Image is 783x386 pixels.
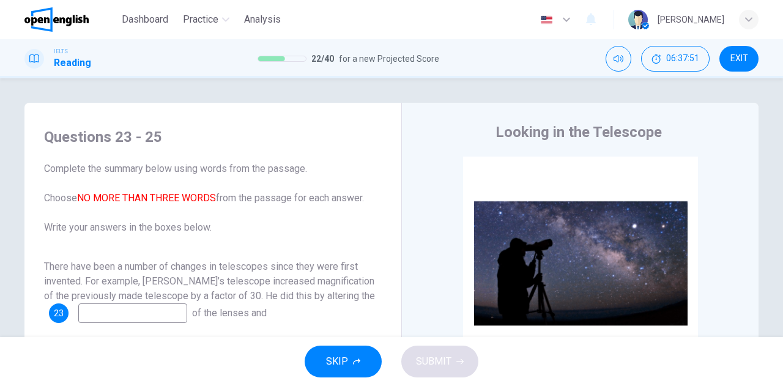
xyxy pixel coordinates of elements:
[305,346,382,377] button: SKIP
[54,47,68,56] span: IELTS
[606,46,631,72] div: Mute
[658,12,724,27] div: [PERSON_NAME]
[244,12,281,27] span: Analysis
[122,12,168,27] span: Dashboard
[117,9,173,31] button: Dashboard
[192,307,267,319] span: of the lenses and
[719,46,759,72] button: EXIT
[666,54,699,64] span: 06:37:51
[44,261,375,302] span: There have been a number of changes in telescopes since they were first invented. For example, [P...
[77,192,216,204] font: NO MORE THAN THREE WORDS
[183,12,218,27] span: Practice
[24,7,117,32] a: OpenEnglish logo
[339,51,439,66] span: for a new Projected Score
[239,9,286,31] button: Analysis
[178,9,234,31] button: Practice
[311,51,334,66] span: 22 / 40
[539,15,554,24] img: en
[44,161,382,235] span: Complete the summary below using words from the passage. Choose from the passage for each answer....
[495,122,662,142] h4: Looking in the Telescope
[24,7,89,32] img: OpenEnglish logo
[54,56,91,70] h1: Reading
[628,10,648,29] img: Profile picture
[641,46,710,72] button: 06:37:51
[326,353,348,370] span: SKIP
[730,54,748,64] span: EXIT
[44,127,382,147] h4: Questions 23 - 25
[54,309,64,317] span: 23
[641,46,710,72] div: Hide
